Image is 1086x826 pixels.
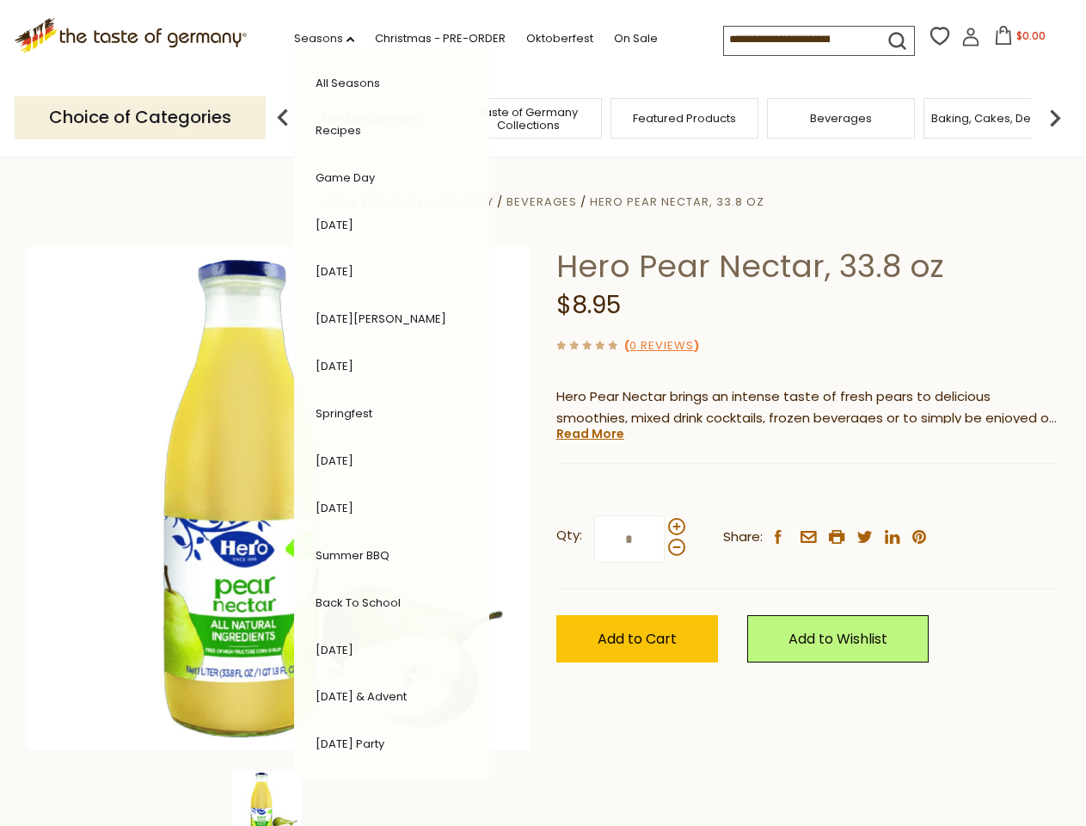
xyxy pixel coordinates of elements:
a: [DATE] Party [316,736,384,752]
a: Read More [556,425,624,442]
strong: Qty: [556,525,582,546]
img: previous arrow [266,101,300,135]
span: $8.95 [556,288,621,322]
a: Christmas - PRE-ORDER [375,29,506,48]
a: Back to School [316,595,401,611]
a: Oktoberfest [526,29,593,48]
p: Hero Pear Nectar brings an intense taste of fresh pears to delicious smoothies, mixed drink cockt... [556,386,1059,429]
a: [DATE] [316,642,353,658]
a: 0 Reviews [629,337,694,355]
span: $0.00 [1016,28,1046,43]
a: [DATE] & Advent [316,688,407,705]
img: Hero Pear Nectar, 33.8 oz [28,247,531,750]
a: [DATE] [316,453,353,469]
a: Summer BBQ [316,547,390,564]
a: On Sale [614,29,658,48]
a: Beverages [810,112,872,125]
h1: Hero Pear Nectar, 33.8 oz [556,247,1059,286]
span: ( ) [624,337,699,354]
a: [DATE][PERSON_NAME] [316,311,446,327]
a: [DATE] [316,263,353,280]
a: [DATE] [316,500,353,516]
a: Taste of Germany Collections [459,106,597,132]
a: Recipes [316,122,361,139]
a: Game Day [316,170,375,186]
a: Baking, Cakes, Desserts [931,112,1065,125]
span: Add to Cart [598,629,677,649]
input: Qty: [594,515,665,563]
a: Hero Pear Nectar, 33.8 oz [590,194,764,210]
a: Seasons [294,29,354,48]
button: Add to Cart [556,615,718,663]
a: Springfest [316,405,372,422]
button: $0.00 [984,26,1057,52]
span: Share: [723,527,763,548]
a: [DATE] [316,217,353,233]
a: Featured Products [633,112,736,125]
a: Add to Wishlist [747,615,929,663]
a: All Seasons [316,75,380,91]
a: [DATE] [316,358,353,374]
p: Choice of Categories [15,96,266,139]
img: next arrow [1038,101,1072,135]
a: Beverages [506,194,577,210]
